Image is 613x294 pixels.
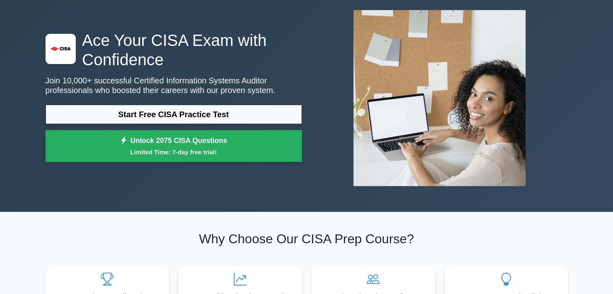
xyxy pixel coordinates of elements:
p: Join 10,000+ successful Certified Information Systems Auditor professionals who boosted their car... [46,76,302,95]
a: Start Free CISA Practice Test [46,105,302,124]
h1: Ace Your CISA Exam with Confidence [46,31,302,69]
a: Unlock 2075 CISA QuestionsLimited Time: 7-day free trial! [46,130,302,162]
small: Limited Time: 7-day free trial! [56,147,292,157]
h2: Why Choose Our CISA Prep Course? [46,231,568,246]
